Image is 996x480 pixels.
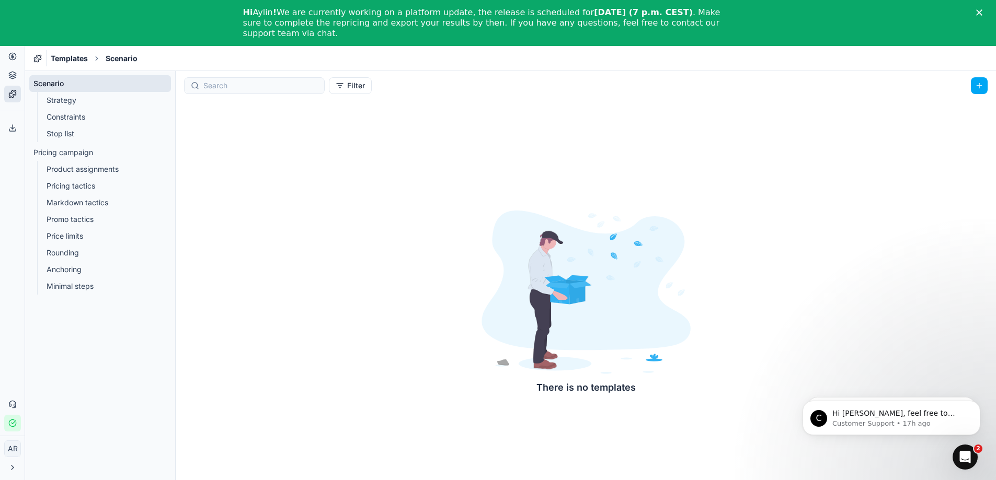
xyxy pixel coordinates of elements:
[29,75,171,92] a: Scenario
[953,444,978,470] iframe: Intercom live chat
[976,9,987,16] div: Close
[4,440,21,457] button: AR
[42,110,158,124] a: Constraints
[243,7,253,17] b: Hi
[42,279,158,294] a: Minimal steps
[51,53,88,64] span: Templates
[42,126,158,141] a: Stop list
[42,195,158,210] a: Markdown tactics
[51,53,138,64] nav: breadcrumb
[106,53,138,64] span: Scenario
[42,245,158,260] a: Rounding
[273,7,277,17] b: !
[5,441,20,456] span: AR
[42,93,158,108] a: Strategy
[42,229,158,243] a: Price limits
[482,380,691,395] div: There is no templates
[787,379,996,452] iframe: Intercom notifications message
[42,262,158,277] a: Anchoring
[974,444,982,453] span: 2
[203,80,318,91] input: Search
[42,212,158,227] a: Promo tactics
[42,162,158,177] a: Product assignments
[594,7,693,17] b: [DATE] (7 p.m. CEST)
[42,179,158,193] a: Pricing tactics
[243,7,737,39] div: Aylin We are currently working on a platform update, the release is scheduled for . Make sure to ...
[29,144,171,161] a: Pricing campaign
[329,77,372,94] button: Filter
